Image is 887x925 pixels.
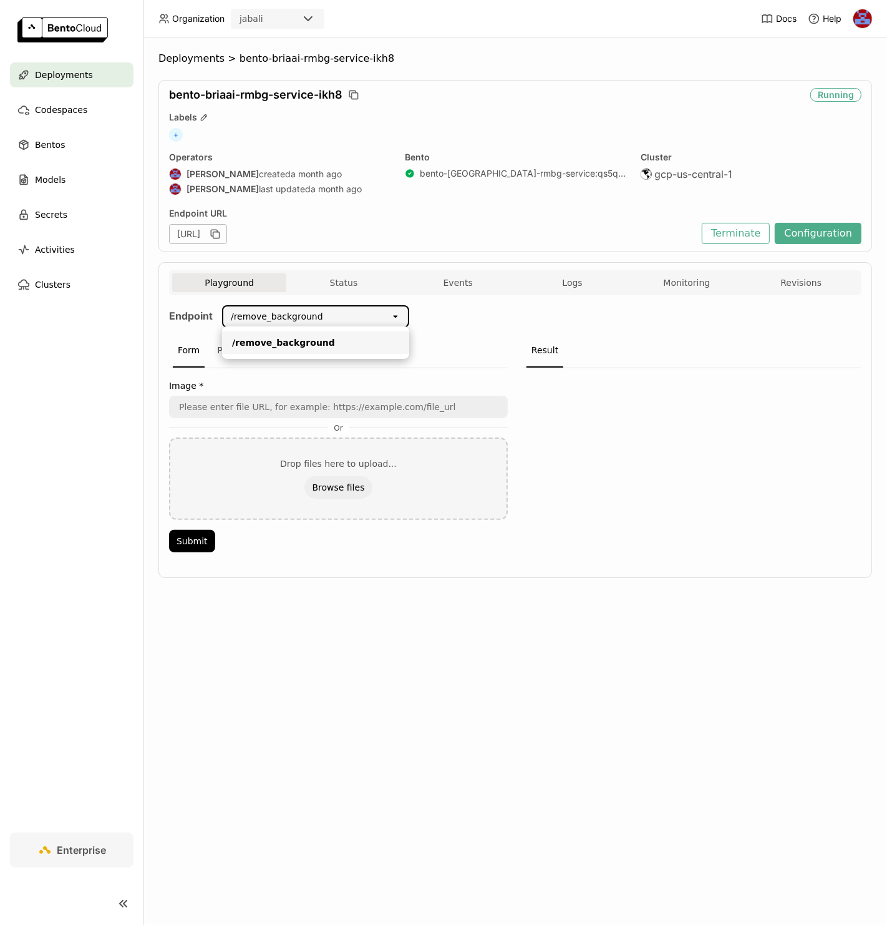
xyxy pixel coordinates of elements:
div: [URL] [169,224,227,244]
a: bento-[GEOGRAPHIC_DATA]-rmbg-service:qs5qob4vu62xgqqb [420,168,626,179]
span: + [169,128,183,142]
div: /remove_background [231,310,323,323]
div: created [169,168,390,180]
div: Cluster [641,152,861,163]
strong: [PERSON_NAME] [187,184,259,195]
div: Running [810,88,861,102]
span: Models [35,172,65,187]
img: logo [17,17,108,42]
span: a month ago [291,169,342,180]
span: Help [823,13,841,24]
input: Selected jabali. [264,13,266,26]
a: Deployments [10,62,133,87]
button: Revisions [744,273,858,292]
a: Secrets [10,202,133,227]
nav: Breadcrumbs navigation [158,52,872,65]
div: Form [173,334,205,368]
button: Playground [172,273,286,292]
a: Codespaces [10,97,133,122]
div: Help [808,12,841,25]
button: Terminate [702,223,770,244]
span: gcp-us-central-1 [654,168,732,180]
input: Please enter file URL, for example: https://example.com/file_url [170,397,507,417]
a: Activities [10,237,133,262]
div: Drop files here to upload... [280,459,397,469]
a: Enterprise [10,833,133,868]
a: Clusters [10,272,133,297]
strong: Endpoint [169,310,213,322]
span: Codespaces [35,102,87,117]
input: Selected /remove_background. [324,310,326,323]
button: Configuration [775,223,861,244]
span: Logs [562,277,582,288]
span: Deployments [158,52,225,65]
a: Models [10,167,133,192]
span: a month ago [311,184,362,195]
button: Events [401,273,515,292]
span: Docs [776,13,797,24]
div: Endpoint URL [169,208,696,219]
span: Enterprise [57,844,107,856]
button: Submit [169,530,215,552]
span: > [225,52,240,65]
div: /remove_background [232,336,399,349]
a: Bentos [10,132,133,157]
img: Jhonatan Oliveira [170,169,181,180]
span: Or [327,423,349,433]
div: Operators [169,152,390,163]
label: Image * [169,381,508,391]
div: Labels [169,112,861,123]
a: Docs [761,12,797,25]
span: Deployments [35,67,93,82]
ul: Menu [222,326,409,359]
span: Secrets [35,207,67,222]
span: Organization [172,13,225,24]
strong: [PERSON_NAME] [187,169,259,180]
div: Bento [405,152,626,163]
svg: open [390,311,400,321]
button: Status [286,273,400,292]
span: bento-briaai-rmbg-service-ikh8 [240,52,394,65]
img: Jhonatan Oliveira [170,184,181,195]
span: bento-briaai-rmbg-service-ikh8 [169,88,342,102]
button: Monitoring [629,273,744,292]
div: Python [212,334,253,368]
span: Bentos [35,137,65,152]
span: Clusters [35,277,70,292]
div: Result [526,334,563,368]
div: last updated [169,183,390,195]
button: Browse files [304,476,372,499]
span: Activities [35,242,75,257]
img: Jhonatan Oliveira [853,9,872,28]
div: jabali [240,12,263,25]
